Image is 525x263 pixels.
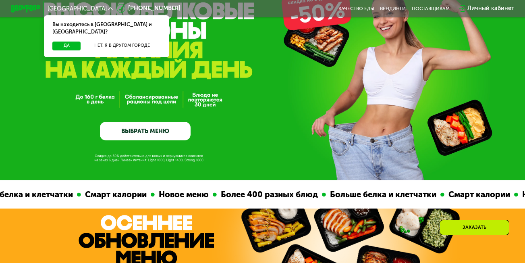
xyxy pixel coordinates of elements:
div: поставщикам [412,6,450,11]
span: [GEOGRAPHIC_DATA] [48,6,107,11]
div: Смарт калории [81,188,151,201]
a: Вендинги [380,6,406,11]
div: Заказать [440,220,509,235]
button: Нет, я в другом городе [83,42,160,50]
div: Смарт калории [444,188,514,201]
a: ВЫБРАТЬ МЕНЮ [100,122,191,140]
div: Вы находитесь в [GEOGRAPHIC_DATA] и [GEOGRAPHIC_DATA]? [44,15,169,42]
div: Личный кабинет [467,4,514,13]
div: Больше белка и клетчатки [326,188,440,201]
a: [PHONE_NUMBER] [116,4,181,13]
div: Более 400 разных блюд [217,188,322,201]
a: Качество еды [338,6,374,11]
div: Новое меню [155,188,213,201]
button: Да [52,42,81,50]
